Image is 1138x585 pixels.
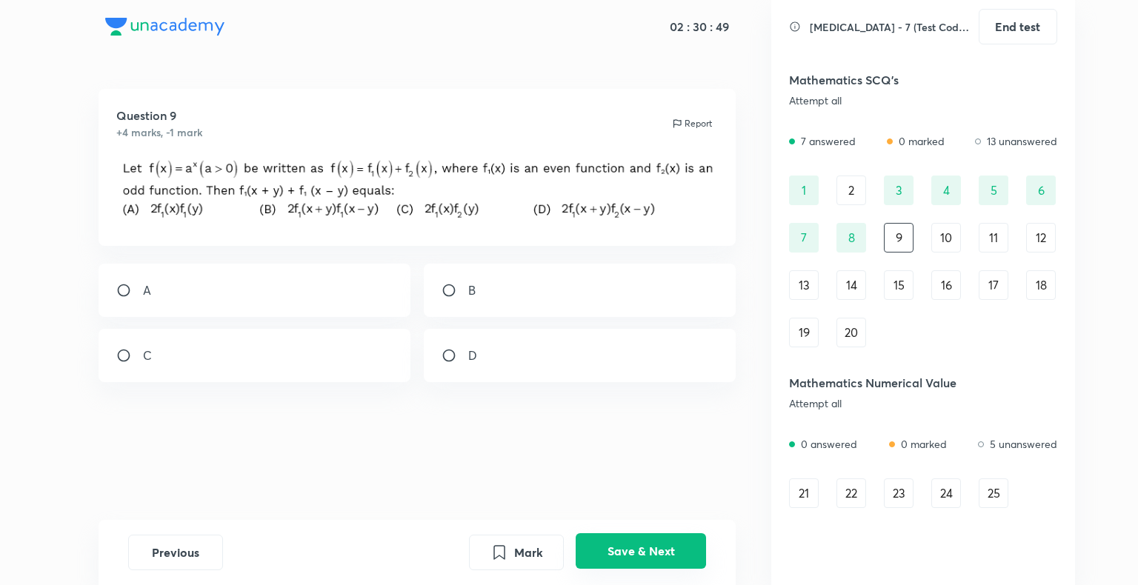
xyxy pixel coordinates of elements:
[1026,223,1056,253] div: 12
[128,535,223,570] button: Previous
[801,436,857,452] p: 0 answered
[987,133,1057,149] p: 13 unanswered
[836,318,866,347] div: 20
[801,133,856,149] p: 7 answered
[789,270,819,300] div: 13
[576,533,706,569] button: Save & Next
[836,270,866,300] div: 14
[931,175,961,205] div: 4
[468,347,477,364] p: D
[143,281,151,299] p: A
[713,19,729,34] h5: 49
[990,436,1057,452] p: 5 unanswered
[116,124,202,140] h6: +4 marks, -1 mark
[143,347,152,364] p: C
[789,71,976,89] h5: Mathematics SCQ's
[884,270,914,300] div: 15
[931,270,961,300] div: 16
[1026,175,1056,205] div: 6
[979,270,1008,300] div: 17
[931,223,961,253] div: 10
[836,478,866,508] div: 22
[789,478,819,508] div: 21
[789,318,819,347] div: 19
[685,117,712,130] p: Report
[789,175,819,205] div: 1
[789,95,976,107] div: Attempt all
[116,158,719,224] img: 03-10-25-11:09:35-AM
[789,223,819,253] div: 7
[810,19,970,35] h6: [MEDICAL_DATA] - 7 (Test Code : 133007)
[979,223,1008,253] div: 11
[789,398,976,409] div: Attempt all
[884,223,914,253] div: 9
[469,535,564,570] button: Mark
[116,107,202,124] h5: Question 9
[899,133,945,149] p: 0 marked
[884,478,914,508] div: 23
[931,478,961,508] div: 24
[789,374,976,392] h5: Mathematics Numerical Value
[670,19,690,34] h5: 02 :
[901,436,947,452] p: 0 marked
[836,223,866,253] div: 8
[979,478,1008,508] div: 25
[979,175,1008,205] div: 5
[884,175,914,205] div: 3
[979,9,1057,44] button: End test
[671,118,683,130] img: report icon
[836,175,866,205] div: 2
[468,281,476,299] p: B
[690,19,713,34] h5: 30 :
[1026,270,1056,300] div: 18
